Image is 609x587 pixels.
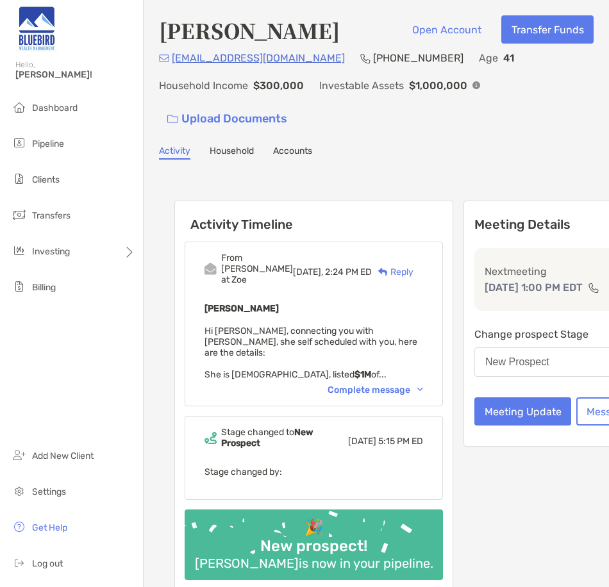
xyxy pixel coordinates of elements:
img: Reply icon [378,268,388,276]
span: Hi [PERSON_NAME], connecting you with [PERSON_NAME], she self scheduled with you, here are the de... [204,326,417,380]
img: billing icon [12,279,27,294]
span: 5:15 PM ED [378,436,423,447]
div: [PERSON_NAME] is now in your pipeline. [190,556,438,571]
img: Event icon [204,432,217,444]
p: [PHONE_NUMBER] [373,50,463,66]
h4: [PERSON_NAME] [159,15,340,45]
div: Stage changed to [221,427,348,449]
img: get-help icon [12,519,27,534]
span: Dashboard [32,103,78,113]
h6: Activity Timeline [175,201,453,232]
img: investing icon [12,243,27,258]
img: Email Icon [159,54,169,62]
a: Activity [159,145,190,160]
img: Event icon [204,263,217,275]
a: Upload Documents [159,105,296,133]
div: Reply [372,265,413,279]
img: Phone Icon [360,53,371,63]
span: Settings [32,486,66,497]
div: Complete message [328,384,423,395]
span: Log out [32,558,63,569]
p: [DATE] 1:00 PM EDT [485,279,583,295]
strong: $1M [355,369,371,380]
span: Get Help [32,522,67,533]
span: Pipeline [32,138,64,149]
img: pipeline icon [12,135,27,151]
div: New Prospect [485,356,549,368]
span: Add New Client [32,451,94,461]
img: transfers icon [12,207,27,222]
button: Transfer Funds [501,15,594,44]
img: dashboard icon [12,99,27,115]
img: Chevron icon [417,388,423,392]
button: Open Account [402,15,491,44]
span: Transfers [32,210,71,221]
a: Accounts [273,145,312,160]
span: 2:24 PM ED [325,267,372,277]
span: Billing [32,282,56,293]
span: [PERSON_NAME]! [15,69,135,80]
div: From [PERSON_NAME] at Zoe [221,252,293,285]
p: Age [479,50,498,66]
button: Meeting Update [474,397,571,426]
img: button icon [167,115,178,124]
a: Household [210,145,254,160]
p: [EMAIL_ADDRESS][DOMAIN_NAME] [172,50,345,66]
p: $300,000 [253,78,304,94]
img: clients icon [12,171,27,186]
p: Investable Assets [319,78,404,94]
p: Household Income [159,78,248,94]
p: 41 [503,50,514,66]
span: Investing [32,246,70,257]
img: Info Icon [472,81,480,89]
img: logout icon [12,555,27,570]
b: New Prospect [221,427,313,449]
img: communication type [588,283,599,293]
img: settings icon [12,483,27,499]
img: add_new_client icon [12,447,27,463]
p: Stage changed by: [204,464,423,480]
span: [DATE], [293,267,323,277]
span: Clients [32,174,60,185]
span: [DATE] [348,436,376,447]
img: Zoe Logo [15,5,58,51]
p: $1,000,000 [409,78,467,94]
div: New prospect! [255,537,372,556]
div: 🎉 [299,518,329,537]
b: [PERSON_NAME] [204,303,279,314]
